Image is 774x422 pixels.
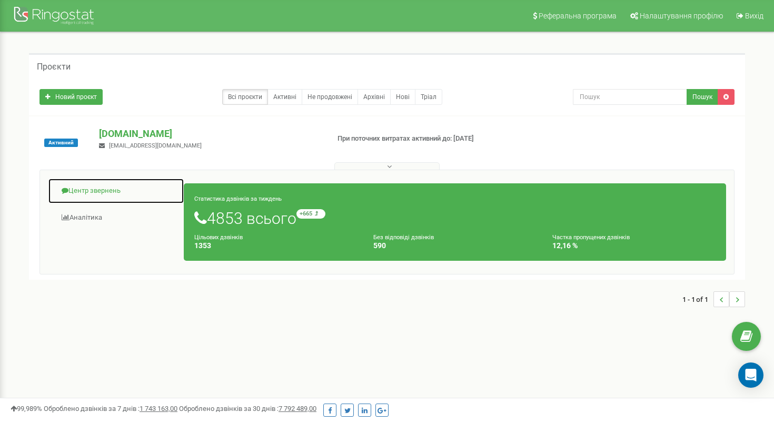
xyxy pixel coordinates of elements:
[44,405,177,413] span: Оброблено дзвінків за 7 днів :
[222,89,268,105] a: Всі проєкти
[552,234,630,241] small: Частка пропущених дзвінків
[373,242,537,250] h4: 590
[44,139,78,147] span: Активний
[682,291,713,307] span: 1 - 1 of 1
[194,242,358,250] h4: 1353
[109,142,202,149] span: [EMAIL_ADDRESS][DOMAIN_NAME]
[687,89,718,105] button: Пошук
[539,12,617,20] span: Реферальна програма
[99,127,320,141] p: [DOMAIN_NAME]
[48,205,184,231] a: Аналiтика
[390,89,415,105] a: Нові
[745,12,763,20] span: Вихід
[179,405,316,413] span: Оброблено дзвінків за 30 днів :
[140,405,177,413] u: 1 743 163,00
[39,89,103,105] a: Новий проєкт
[338,134,500,144] p: При поточних витратах активний до: [DATE]
[267,89,302,105] a: Активні
[194,195,282,202] small: Статистика дзвінків за тиждень
[279,405,316,413] u: 7 792 489,00
[552,242,716,250] h4: 12,16 %
[194,234,243,241] small: Цільових дзвінків
[682,281,745,318] nav: ...
[302,89,358,105] a: Не продовжені
[296,209,325,219] small: +665
[48,178,184,204] a: Центр звернень
[738,362,763,388] div: Open Intercom Messenger
[573,89,688,105] input: Пошук
[194,209,716,227] h1: 4853 всього
[358,89,391,105] a: Архівні
[373,234,434,241] small: Без відповіді дзвінків
[11,405,42,413] span: 99,989%
[37,62,71,72] h5: Проєкти
[640,12,723,20] span: Налаштування профілю
[415,89,442,105] a: Тріал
